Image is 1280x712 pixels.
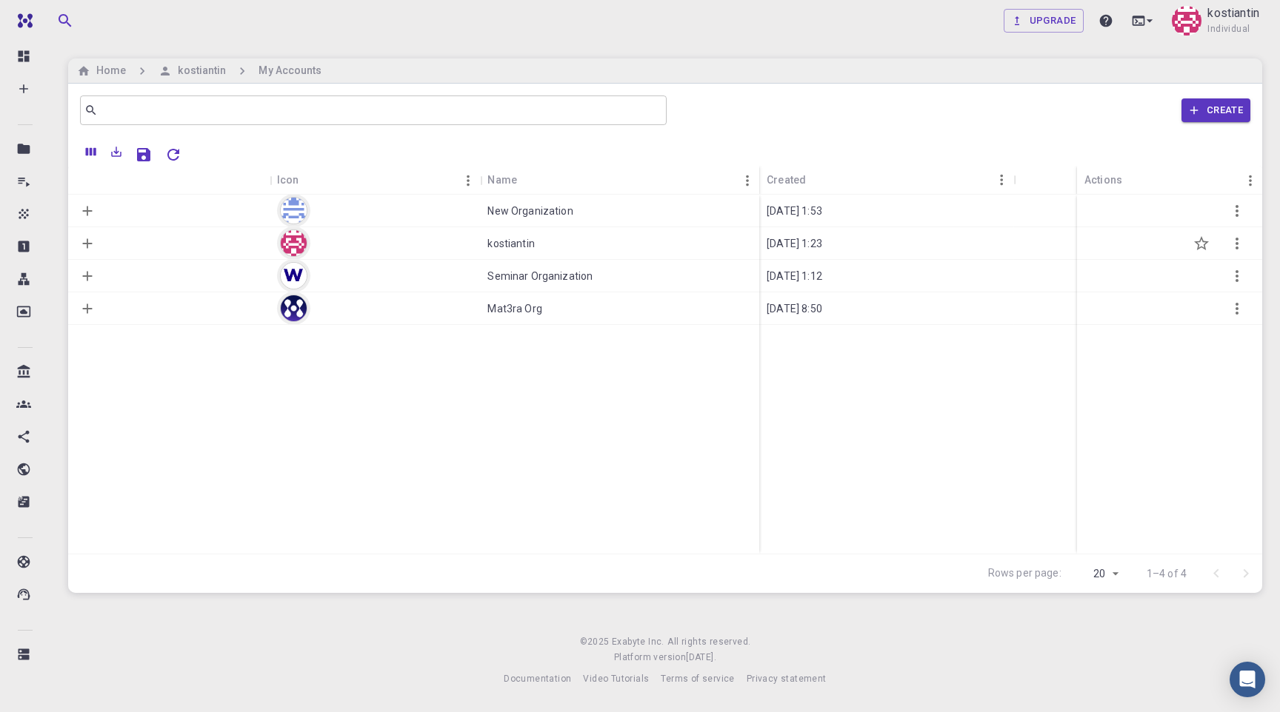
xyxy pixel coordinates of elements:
button: Set default [1184,226,1219,261]
button: Expand [76,232,99,255]
span: Documentation [504,674,571,684]
p: New Organization [487,204,573,218]
p: [DATE] 1:12 [767,269,822,283]
span: Exabyte Inc. [612,637,664,647]
div: Actions [1084,166,1122,195]
p: [DATE] 1:23 [767,236,822,251]
img: kostiantin [1172,6,1201,36]
a: Video Tutorials [583,671,649,687]
img: avatar [280,295,307,322]
div: Icon [277,166,299,195]
h6: My Accounts [259,63,321,79]
a: Terms of service [661,671,734,687]
a: Exabyte Inc. [612,634,664,650]
a: Privacy statement [747,671,827,687]
p: kostiantin [1207,4,1259,22]
div: Open Intercom Messenger [1230,662,1265,697]
button: Create [1181,98,1250,122]
button: Expand [76,297,99,320]
p: 1–4 of 4 [1147,566,1187,581]
span: Support [31,10,84,24]
button: Expand [76,264,99,288]
button: Export [104,140,129,164]
button: Save Explorer Settings [129,140,159,169]
nav: breadcrumb [74,63,325,79]
button: Menu [990,168,1013,192]
button: Menu [456,169,480,192]
p: Seminar Organization [487,269,593,283]
h6: kostiantin [172,63,226,79]
button: Menu [736,169,759,192]
button: Sort [806,168,830,192]
div: Expand/Collapse [68,166,270,195]
div: Name [480,166,759,195]
span: Individual [1207,22,1250,37]
p: Mat3ra Org [487,301,542,316]
button: Expand [76,199,99,223]
p: [DATE] 1:53 [767,204,822,218]
button: Reset Explorer Settings [159,140,188,169]
a: [DATE]. [686,650,716,665]
div: 20 [1067,563,1123,585]
img: logo [12,13,33,28]
button: Menu [1239,169,1262,192]
p: kostiantin [487,236,535,251]
span: Video Tutorials [583,674,649,684]
span: Terms of service [661,674,734,684]
p: Rows per page: [988,565,1061,582]
img: avatar [280,229,307,257]
button: Sort [517,169,541,192]
div: Name [487,166,517,195]
span: Privacy statement [747,674,827,684]
span: All rights reserved. [667,635,750,650]
a: Documentation [504,671,571,687]
img: avatar [280,197,307,224]
div: Icon [270,166,481,195]
div: Actions [1077,166,1262,195]
span: [DATE] . [686,652,716,662]
p: [DATE] 8:50 [767,301,822,316]
img: avatar [280,262,307,289]
a: Upgrade [1004,9,1084,33]
div: Created [759,166,1013,195]
div: Created [767,166,806,195]
span: Platform version [614,651,686,665]
h6: Home [90,63,126,79]
button: Columns [79,140,104,164]
span: © 2025 [580,635,612,650]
